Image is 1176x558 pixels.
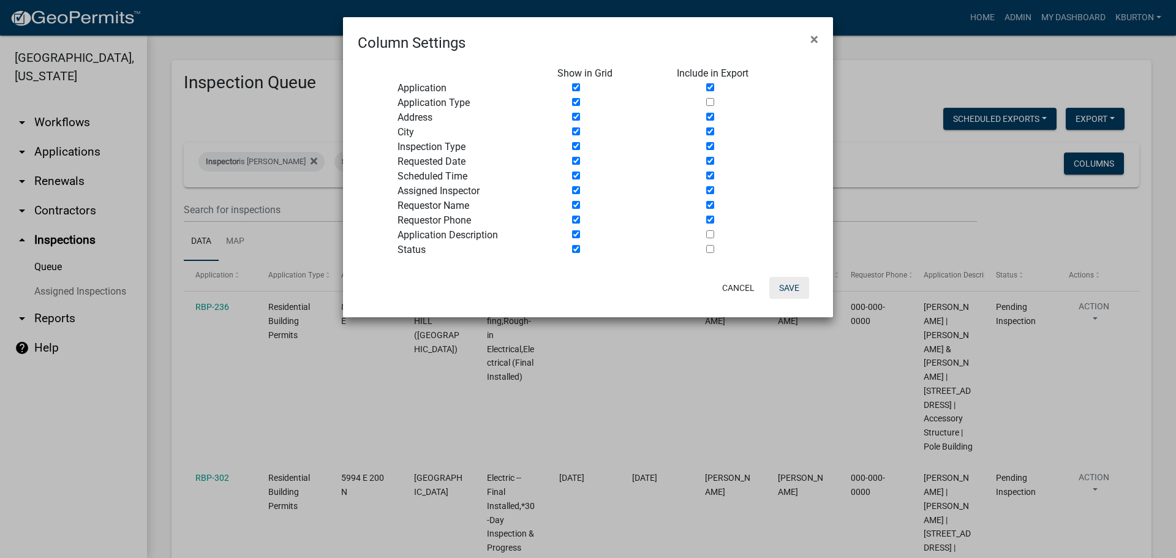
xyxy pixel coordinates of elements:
[388,154,548,169] div: Requested Date
[388,243,548,257] div: Status
[668,66,788,81] div: Include in Export
[388,213,548,228] div: Requestor Phone
[769,277,809,299] button: Save
[388,169,548,184] div: Scheduled Time
[388,96,548,110] div: Application Type
[388,81,548,96] div: Application
[801,22,828,56] button: Close
[548,66,668,81] div: Show in Grid
[388,184,548,198] div: Assigned Inspector
[388,198,548,213] div: Requestor Name
[388,228,548,243] div: Application Description
[388,140,548,154] div: Inspection Type
[358,32,466,54] h4: Column Settings
[810,31,818,48] span: ×
[388,125,548,140] div: City
[712,277,764,299] button: Cancel
[388,110,548,125] div: Address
